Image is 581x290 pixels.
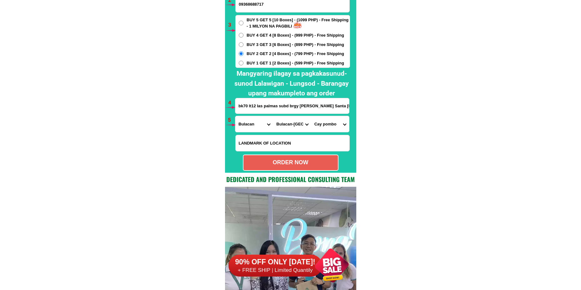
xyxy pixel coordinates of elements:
span: BUY 5 GET 5 [10 Boxes] - (1099 PHP) - Free Shipping - 1 MILYON NA PAGBILI [247,17,350,29]
h6: + FREE SHIP | Limited Quantily [228,267,322,274]
input: Input address [235,98,349,114]
h2: Dedicated and professional consulting team [225,175,356,184]
span: BUY 1 GET 1 [2 Boxes] - (599 PHP) - Free Shipping [247,60,344,66]
span: BUY 4 GET 4 [8 Boxes] - (999 PHP) - Free Shipping [247,32,344,38]
div: ORDER NOW [243,158,338,167]
select: Select commune [311,116,349,132]
h6: 90% OFF ONLY [DATE]! [228,257,322,267]
select: Select district [273,116,311,132]
input: BUY 3 GET 3 [6 Boxes] - (899 PHP) - Free Shipping [239,42,243,47]
span: BUY 2 GET 2 [4 Boxes] - (799 PHP) - Free Shipping [247,51,344,57]
input: BUY 2 GET 2 [4 Boxes] - (799 PHP) - Free Shipping [239,51,243,56]
h6: 3 [228,21,235,29]
span: BUY 3 GET 3 [6 Boxes] - (899 PHP) - Free Shipping [247,42,344,48]
input: BUY 1 GET 1 [2 Boxes] - (599 PHP) - Free Shipping [239,61,243,65]
select: Select province [235,116,273,132]
input: BUY 5 GET 5 [10 Boxes] - (1099 PHP) - Free Shipping - 1 MILYON NA PAGBILI [239,21,243,25]
h6: 5 [228,116,235,124]
input: Input LANDMARKOFLOCATION [236,135,349,151]
input: BUY 4 GET 4 [8 Boxes] - (999 PHP) - Free Shipping [239,33,243,38]
h2: Mangyaring ilagay sa pagkakasunud-sunod Lalawigan - Lungsod - Barangay upang makumpleto ang order [230,69,353,99]
h6: 4 [228,99,235,107]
